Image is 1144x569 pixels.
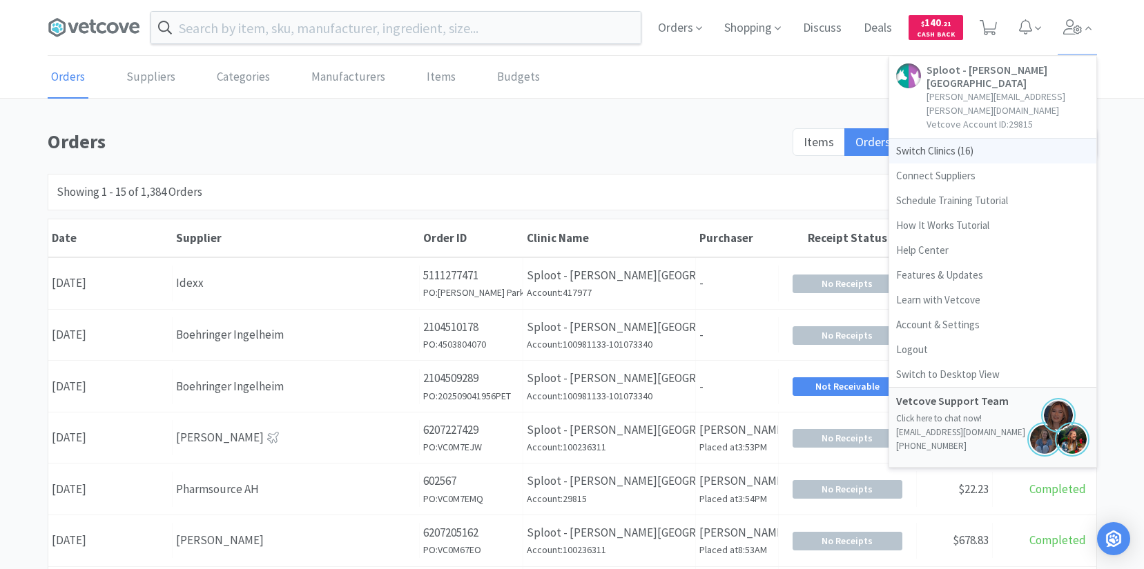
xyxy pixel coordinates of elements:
a: Suppliers [123,57,179,99]
h5: Sploot - [PERSON_NAME][GEOGRAPHIC_DATA] [927,63,1089,90]
span: $678.83 [953,532,989,548]
p: Sploot - [PERSON_NAME][GEOGRAPHIC_DATA] [527,421,692,439]
span: No Receipts [793,532,902,550]
a: How It Works Tutorial [889,213,1096,238]
span: No Receipts [793,327,902,344]
div: Boehringer Ingelheim [176,377,416,396]
h6: Account: 100236311 [527,542,692,557]
div: [PERSON_NAME] [176,428,416,447]
span: . 21 [941,19,951,28]
p: [PHONE_NUMBER] [896,439,1089,453]
span: Items [804,134,834,150]
h6: Account: 29815 [527,491,692,506]
a: Schedule Training Tutorial [889,188,1096,213]
img: jules.png [1041,398,1076,432]
span: Completed [1029,481,1086,497]
span: No Receipts [793,481,902,498]
p: 5111277471 [423,266,519,285]
div: [DATE] [48,523,173,558]
p: Sploot - [PERSON_NAME][GEOGRAPHIC_DATA] [527,318,692,337]
a: Sploot - [PERSON_NAME][GEOGRAPHIC_DATA][PERSON_NAME][EMAIL_ADDRESS][PERSON_NAME][DOMAIN_NAME]Vetc... [889,57,1096,139]
a: Account & Settings [889,312,1096,337]
h1: Orders [48,126,784,157]
span: Completed [1029,532,1086,548]
p: 2104510178 [423,318,519,337]
p: Sploot - [PERSON_NAME][GEOGRAPHIC_DATA] [527,266,692,285]
span: Orders [855,134,891,150]
h6: Account: 100981133-101073340 [527,337,692,352]
a: Budgets [494,57,543,99]
a: Switch to Desktop View [889,362,1096,387]
div: [PERSON_NAME] [176,531,416,550]
a: Deals [858,22,898,34]
a: $140.21Cash Back [909,9,963,46]
h6: PO: VC0M7EJW [423,439,519,455]
div: Boehringer Ingelheim [176,326,416,344]
p: - [699,377,775,396]
h5: Vetcove Support Team [896,395,1034,408]
a: Discuss [797,22,847,34]
a: Connect Suppliers [889,163,1096,188]
span: $22.23 [958,481,989,497]
div: Order ID [423,230,520,246]
p: [PERSON_NAME][EMAIL_ADDRESS][PERSON_NAME][DOMAIN_NAME] [927,90,1089,117]
span: Cash Back [917,31,955,40]
a: Logout [889,337,1096,362]
p: [PERSON_NAME] [699,523,775,542]
p: Sploot - [PERSON_NAME][GEOGRAPHIC_DATA] [527,523,692,542]
img: ksen.png [1027,422,1062,457]
p: Vetcove Account ID: 29815 [927,117,1089,131]
img: jennifer.png [1055,422,1089,457]
span: Not Receivable [793,378,902,395]
p: 602567 [423,472,519,490]
a: Categories [213,57,273,99]
div: Pharmsource AH [176,480,416,499]
p: - [699,274,775,292]
div: [DATE] [48,420,173,455]
div: Purchaser [699,230,775,246]
h6: Account: 100236311 [527,439,692,455]
p: [EMAIL_ADDRESS][DOMAIN_NAME] [896,426,1089,439]
span: No Receipts [793,430,902,447]
p: [PERSON_NAME] [699,421,775,439]
div: Receipt Status [782,230,913,246]
a: Learn with Vetcove [889,288,1096,312]
h6: Placed at 8:53AM [699,542,775,557]
div: Clinic Name [527,230,692,246]
a: Click here to chat now! [896,412,982,424]
div: Idexx [176,274,416,292]
h6: PO: [PERSON_NAME] Park Monthly [423,285,519,300]
p: 6207205162 [423,523,519,542]
p: - [699,326,775,344]
input: Search by item, sku, manufacturer, ingredient, size... [151,12,641,43]
span: No Receipts [793,275,902,292]
span: $ [921,19,924,28]
h6: Placed at 3:54PM [699,491,775,506]
p: [PERSON_NAME] [699,472,775,490]
a: Manufacturers [308,57,389,99]
span: Switch Clinics ( 16 ) [889,139,1096,163]
p: 2104509289 [423,369,519,388]
h6: PO: 202509041956PET [423,388,519,403]
p: Sploot - [PERSON_NAME][GEOGRAPHIC_DATA] [527,369,692,388]
p: Sploot - [PERSON_NAME][GEOGRAPHIC_DATA] [527,472,692,490]
a: Items [423,57,459,99]
a: Features & Updates [889,263,1096,288]
h6: PO: 4503804070 [423,337,519,352]
span: 140 [921,16,951,29]
h6: Account: 100981133-101073340 [527,388,692,403]
h6: Account: 417977 [527,285,692,300]
p: 6207227429 [423,421,519,439]
h6: PO: VC0M7EMQ [423,491,519,506]
h6: Placed at 3:53PM [699,439,775,455]
div: Showing 1 - 15 of 1,384 Orders [57,183,202,201]
div: Open Intercom Messenger [1097,522,1130,555]
div: [DATE] [48,266,173,301]
div: Date [52,230,169,246]
div: [DATE] [48,472,173,507]
a: Help Center [889,238,1096,263]
a: Orders [48,57,88,99]
div: [DATE] [48,369,173,404]
h6: PO: VC0M67EO [423,542,519,557]
div: [DATE] [48,317,173,352]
